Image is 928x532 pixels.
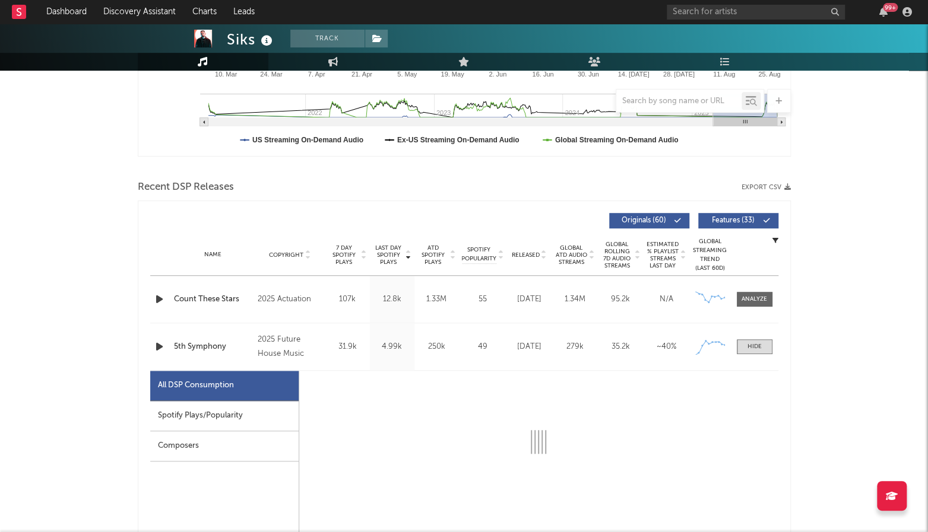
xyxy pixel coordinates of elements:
[417,294,456,305] div: 1.33M
[883,3,898,12] div: 99 +
[647,294,686,305] div: N/A
[441,71,464,78] text: 19. May
[260,71,283,78] text: 24. Mar
[601,241,634,269] span: Global Rolling 7D Audio Streams
[328,341,367,353] div: 31.9k
[373,341,411,353] div: 4.99k
[417,341,456,353] div: 250k
[397,71,417,78] text: 5. May
[174,250,252,259] div: Name
[308,71,325,78] text: 7. Apr
[509,341,549,353] div: [DATE]
[647,241,679,269] span: Estimated % Playlist Streams Last Day
[257,292,322,307] div: 2025 Actuation
[214,71,237,78] text: 10. Mar
[692,237,728,273] div: Global Streaming Trend (Last 60D)
[742,184,791,191] button: Export CSV
[462,341,503,353] div: 49
[252,136,363,144] text: US Streaming On-Demand Audio
[555,294,595,305] div: 1.34M
[150,401,299,431] div: Spotify Plays/Popularity
[512,251,540,259] span: Released
[555,341,595,353] div: 279k
[489,71,506,78] text: 2. Jun
[290,30,365,47] button: Track
[417,244,449,266] span: ATD Spotify Plays
[617,217,672,224] span: Originals ( 60 )
[373,294,411,305] div: 12.8k
[257,333,322,361] div: 2025 Future House Music
[601,294,641,305] div: 95.2k
[532,71,553,78] text: 16. Jun
[150,371,299,401] div: All DSP Consumption
[150,431,299,461] div: Composers
[577,71,598,78] text: 30. Jun
[462,294,503,305] div: 55
[174,341,252,353] a: 5th Symphony
[461,246,496,263] span: Spotify Popularity
[667,5,845,20] input: Search for artists
[328,294,367,305] div: 107k
[373,244,404,266] span: Last Day Spotify Plays
[555,136,678,144] text: Global Streaming On-Demand Audio
[663,71,694,78] text: 28. [DATE]
[609,213,689,228] button: Originals(60)
[174,294,252,305] a: Count These Stars
[617,71,649,78] text: 14. [DATE]
[509,294,549,305] div: [DATE]
[758,71,780,78] text: 25. Aug
[227,30,275,49] div: Siks
[616,97,742,106] input: Search by song name or URL
[351,71,372,78] text: 21. Apr
[138,180,234,195] span: Recent DSP Releases
[158,378,234,393] div: All DSP Consumption
[397,136,519,144] text: Ex-US Streaming On-Demand Audio
[706,217,761,224] span: Features ( 33 )
[712,71,734,78] text: 11. Aug
[555,244,588,266] span: Global ATD Audio Streams
[647,341,686,353] div: ~ 40 %
[328,244,360,266] span: 7 Day Spotify Plays
[269,251,303,259] span: Copyright
[601,341,641,353] div: 35.2k
[698,213,778,228] button: Features(33)
[879,7,888,17] button: 99+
